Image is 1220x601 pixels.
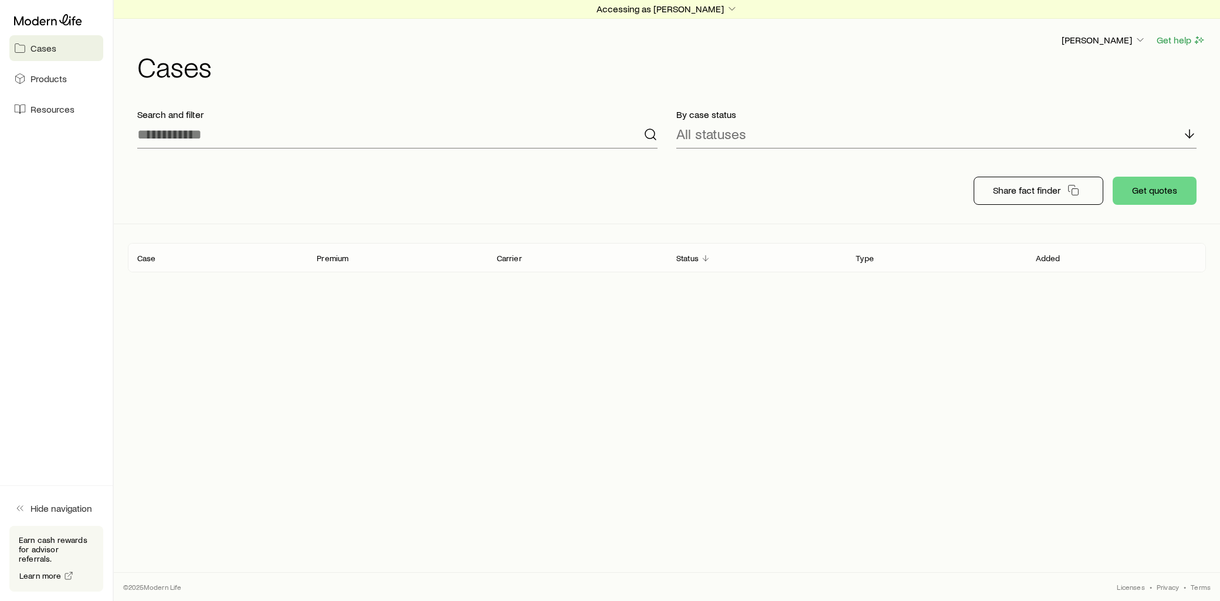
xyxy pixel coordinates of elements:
[1191,582,1211,592] a: Terms
[1157,582,1179,592] a: Privacy
[30,42,56,54] span: Cases
[597,3,738,15] p: Accessing as [PERSON_NAME]
[9,66,103,92] a: Products
[30,103,74,115] span: Resources
[1061,33,1147,48] button: [PERSON_NAME]
[30,73,67,85] span: Products
[123,582,182,592] p: © 2025 Modern Life
[9,96,103,122] a: Resources
[497,254,522,263] p: Carrier
[1062,34,1146,46] p: [PERSON_NAME]
[9,526,103,592] div: Earn cash rewards for advisor referrals.Learn more
[1156,33,1206,47] button: Get help
[993,184,1060,196] p: Share fact finder
[317,254,348,263] p: Premium
[856,254,874,263] p: Type
[9,35,103,61] a: Cases
[676,109,1197,120] p: By case status
[137,52,1206,80] h1: Cases
[1184,582,1186,592] span: •
[1117,582,1144,592] a: Licenses
[676,254,699,263] p: Status
[1036,254,1060,263] p: Added
[1150,582,1152,592] span: •
[19,572,62,580] span: Learn more
[30,502,92,514] span: Hide navigation
[676,126,746,142] p: All statuses
[137,109,658,120] p: Search and filter
[137,254,156,263] p: Case
[9,495,103,521] button: Hide navigation
[19,535,94,563] p: Earn cash rewards for advisor referrals.
[974,177,1103,205] button: Share fact finder
[1113,177,1197,205] button: Get quotes
[128,243,1206,272] div: Client cases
